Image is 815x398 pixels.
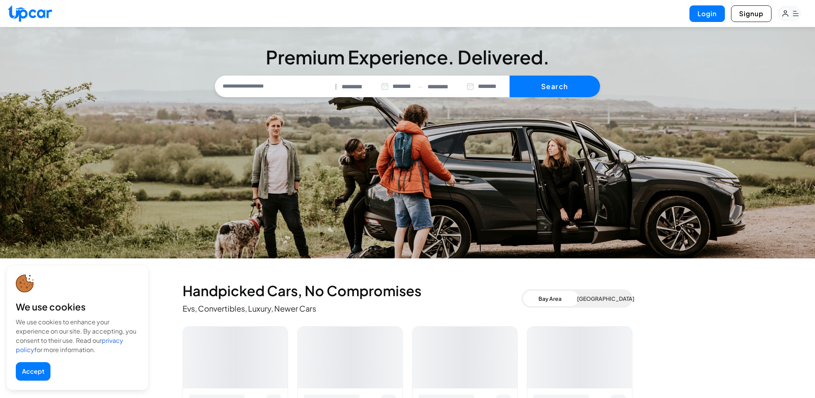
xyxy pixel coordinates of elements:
img: Upcar Logo [8,5,52,22]
p: Evs, Convertibles, Luxury, Newer Cars [183,303,522,314]
div: We use cookies to enhance your experience on our site. By accepting, you consent to their use. Re... [16,317,139,354]
button: Search [510,76,600,97]
button: [GEOGRAPHIC_DATA] [577,291,631,306]
img: cookie-icon.svg [16,275,34,293]
span: | [335,82,337,91]
h2: Handpicked Cars, No Compromises [183,283,522,298]
span: — [418,82,423,91]
div: We use cookies [16,300,139,313]
button: Login [689,5,725,22]
h3: Premium Experience. Delivered. [215,48,600,66]
button: Signup [731,5,771,22]
button: Bay Area [523,291,577,306]
button: Accept [16,362,50,381]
